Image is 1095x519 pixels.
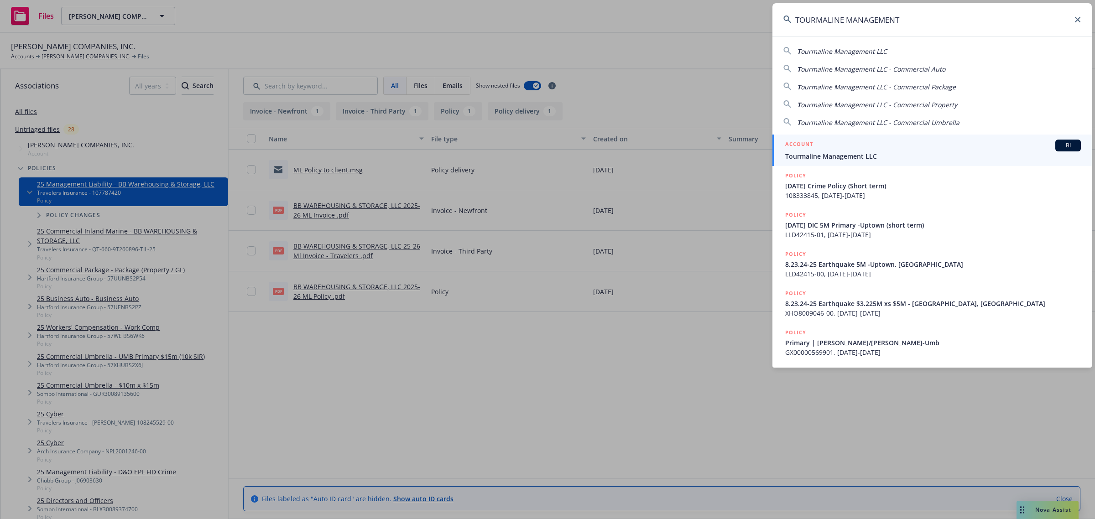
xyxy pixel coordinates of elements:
[772,284,1092,323] a: POLICY8.23.24-25 Earthquake $3.225M xs $5M - [GEOGRAPHIC_DATA], [GEOGRAPHIC_DATA]XHO8009046-00, [...
[785,348,1081,357] span: GX00000569901, [DATE]-[DATE]
[785,338,1081,348] span: Primary | [PERSON_NAME]/[PERSON_NAME]-Umb
[785,269,1081,279] span: LLD42415-00, [DATE]-[DATE]
[772,135,1092,166] a: ACCOUNTBITourmaline Management LLC
[772,3,1092,36] input: Search...
[797,65,801,73] span: T
[785,328,806,337] h5: POLICY
[797,100,801,109] span: T
[785,249,806,259] h5: POLICY
[772,323,1092,362] a: POLICYPrimary | [PERSON_NAME]/[PERSON_NAME]-UmbGX00000569901, [DATE]-[DATE]
[1059,141,1077,150] span: BI
[785,308,1081,318] span: XHO8009046-00, [DATE]-[DATE]
[785,181,1081,191] span: [DATE] Crime Policy (Short term)
[785,220,1081,230] span: [DATE] DIC 5M Primary -Uptown (short term)
[801,100,957,109] span: ourmaline Management LLC - Commercial Property
[785,151,1081,161] span: Tourmaline Management LLC
[772,244,1092,284] a: POLICY8.23.24-25 Earthquake 5M -Uptown, [GEOGRAPHIC_DATA]LLD42415-00, [DATE]-[DATE]
[801,118,959,127] span: ourmaline Management LLC - Commercial Umbrella
[785,259,1081,269] span: 8.23.24-25 Earthquake 5M -Uptown, [GEOGRAPHIC_DATA]
[772,166,1092,205] a: POLICY[DATE] Crime Policy (Short term)108333845, [DATE]-[DATE]
[797,47,801,56] span: T
[801,65,945,73] span: ourmaline Management LLC - Commercial Auto
[785,210,806,219] h5: POLICY
[785,230,1081,239] span: LLD42415-01, [DATE]-[DATE]
[785,171,806,180] h5: POLICY
[801,47,887,56] span: ourmaline Management LLC
[797,118,801,127] span: T
[785,191,1081,200] span: 108333845, [DATE]-[DATE]
[785,289,806,298] h5: POLICY
[785,299,1081,308] span: 8.23.24-25 Earthquake $3.225M xs $5M - [GEOGRAPHIC_DATA], [GEOGRAPHIC_DATA]
[785,140,813,151] h5: ACCOUNT
[801,83,956,91] span: ourmaline Management LLC - Commercial Package
[797,83,801,91] span: T
[772,205,1092,244] a: POLICY[DATE] DIC 5M Primary -Uptown (short term)LLD42415-01, [DATE]-[DATE]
